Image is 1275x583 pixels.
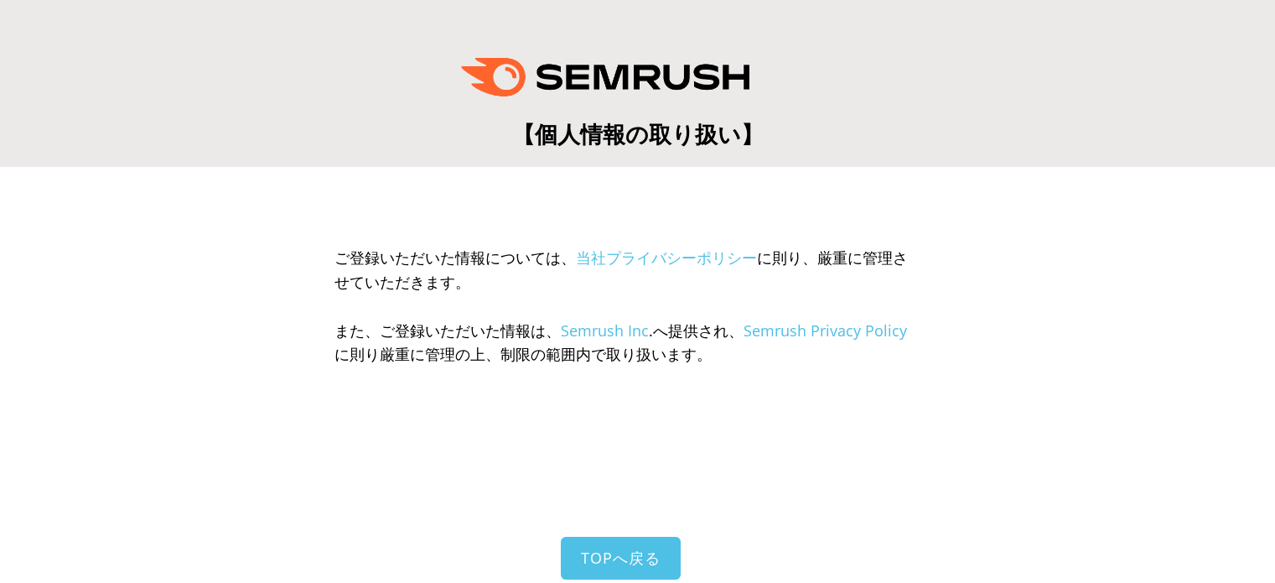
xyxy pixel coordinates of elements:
span: また、ご登録いただいた情報は、 .へ提供され、 に則り厳重に管理の上、制限の範囲内で取り扱います。 [334,320,907,365]
a: TOPへ戻る [561,537,681,580]
span: ご登録いただいた情報については、 に則り、厳重に管理させていただきます。 [334,247,908,292]
a: 当社プライバシーポリシー [576,247,757,268]
span: 【個人情報の取り扱い】 [512,118,764,149]
a: Semrush Inc [561,320,649,341]
a: Semrush Privacy Policy [744,320,907,341]
span: TOPへ戻る [581,548,661,568]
